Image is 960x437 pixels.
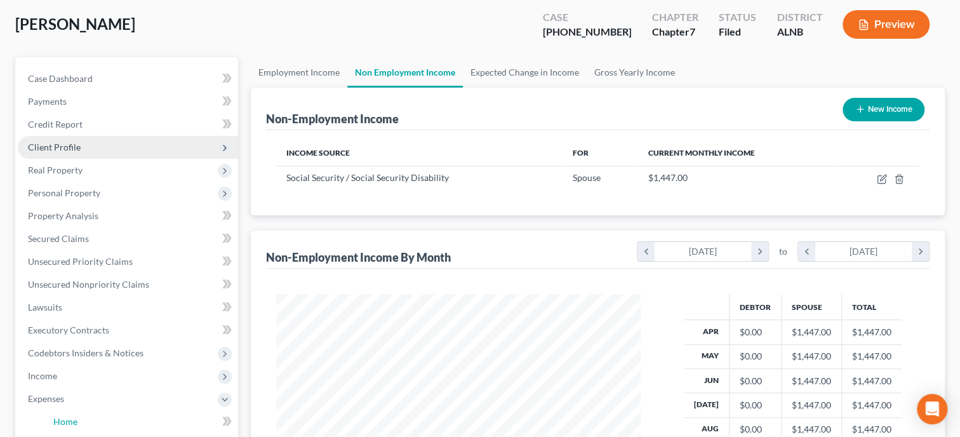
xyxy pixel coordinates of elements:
[251,57,347,88] a: Employment Income
[777,25,822,39] div: ALNB
[751,242,768,261] i: chevron_right
[28,347,143,358] span: Codebtors Insiders & Notices
[655,242,752,261] div: [DATE]
[740,423,771,436] div: $0.00
[648,148,755,158] span: Current Monthly Income
[18,319,238,342] a: Executory Contracts
[842,368,902,393] td: $1,447.00
[266,111,399,126] div: Non-Employment Income
[43,410,238,433] a: Home
[842,320,902,344] td: $1,447.00
[266,250,451,265] div: Non-Employment Income By Month
[28,256,133,267] span: Unsecured Priority Claims
[28,210,98,221] span: Property Analysis
[543,25,632,39] div: [PHONE_NUMBER]
[18,90,238,113] a: Payments
[573,148,589,158] span: For
[792,399,831,412] div: $1,447.00
[684,320,730,344] th: Apr
[28,279,149,290] span: Unsecured Nonpriority Claims
[779,245,787,258] span: to
[777,10,822,25] div: District
[28,73,93,84] span: Case Dashboard
[843,10,930,39] button: Preview
[347,57,463,88] a: Non Employment Income
[18,67,238,90] a: Case Dashboard
[28,119,83,130] span: Credit Report
[28,96,67,107] span: Payments
[18,205,238,227] a: Property Analysis
[719,25,756,39] div: Filed
[463,57,587,88] a: Expected Change in Income
[15,15,135,33] span: [PERSON_NAME]
[843,98,924,121] button: New Income
[782,294,842,319] th: Spouse
[842,344,902,368] td: $1,447.00
[912,242,929,261] i: chevron_right
[684,368,730,393] th: Jun
[286,148,350,158] span: Income Source
[917,394,947,424] div: Open Intercom Messenger
[740,375,771,387] div: $0.00
[18,113,238,136] a: Credit Report
[18,273,238,296] a: Unsecured Nonpriority Claims
[740,350,771,363] div: $0.00
[53,416,77,427] span: Home
[684,393,730,417] th: [DATE]
[28,187,100,198] span: Personal Property
[28,233,89,244] span: Secured Claims
[730,294,782,319] th: Debtor
[798,242,815,261] i: chevron_left
[792,423,831,436] div: $1,447.00
[652,10,698,25] div: Chapter
[587,57,683,88] a: Gross Yearly Income
[792,375,831,387] div: $1,447.00
[18,250,238,273] a: Unsecured Priority Claims
[28,393,64,404] span: Expenses
[652,25,698,39] div: Chapter
[648,172,688,183] span: $1,447.00
[792,326,831,339] div: $1,447.00
[18,296,238,319] a: Lawsuits
[28,142,81,152] span: Client Profile
[637,242,655,261] i: chevron_left
[543,10,632,25] div: Case
[28,370,57,381] span: Income
[740,399,771,412] div: $0.00
[28,165,83,175] span: Real Property
[842,294,902,319] th: Total
[573,172,601,183] span: Spouse
[842,393,902,417] td: $1,447.00
[690,25,695,37] span: 7
[719,10,756,25] div: Status
[28,325,109,335] span: Executory Contracts
[18,227,238,250] a: Secured Claims
[792,350,831,363] div: $1,447.00
[740,326,771,339] div: $0.00
[286,172,449,183] span: Social Security / Social Security Disability
[684,344,730,368] th: May
[815,242,912,261] div: [DATE]
[28,302,62,313] span: Lawsuits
